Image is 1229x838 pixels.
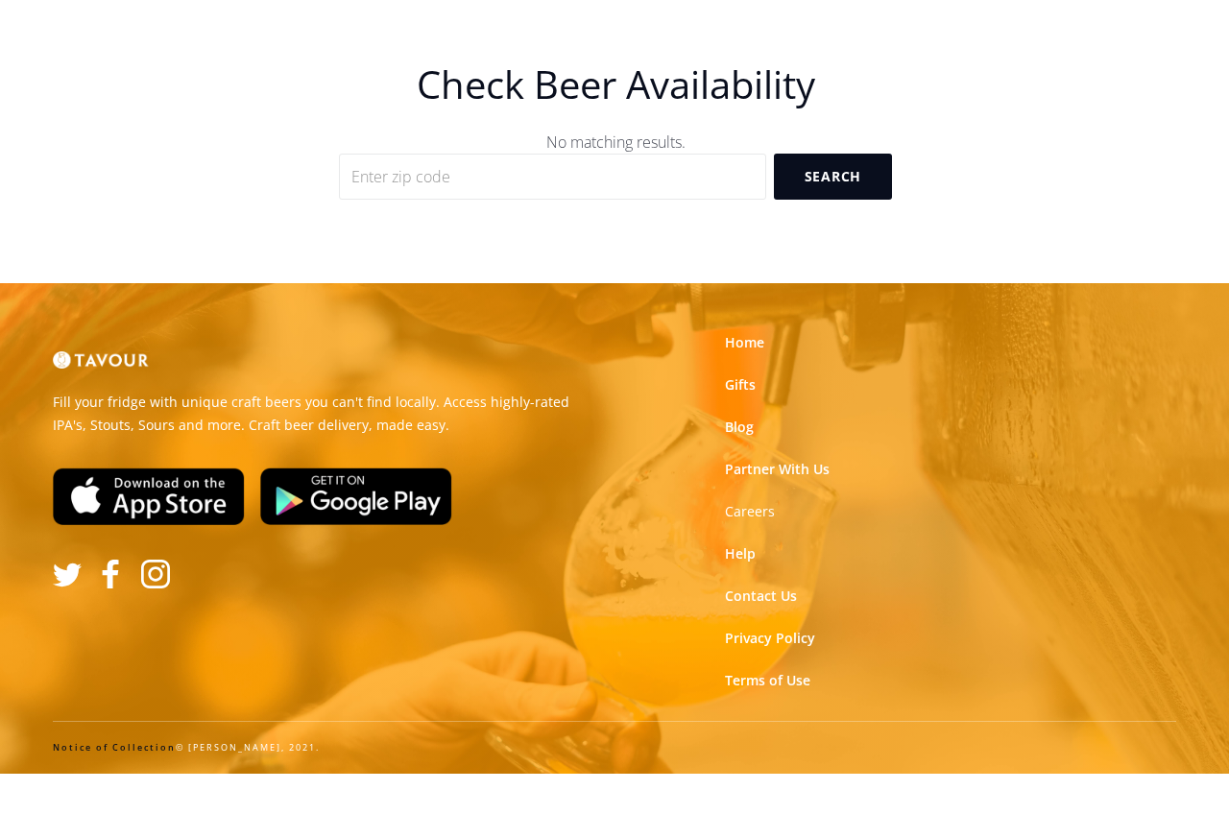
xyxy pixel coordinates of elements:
div: © [PERSON_NAME], 2021. [53,741,1176,754]
a: Contact Us [725,587,797,606]
a: Partner With Us [725,460,830,479]
a: Home [725,333,764,352]
a: Privacy Policy [725,629,815,648]
a: Help [725,544,756,563]
h1: Check Beer Availability [74,61,1157,108]
div: No matching results. [74,131,1157,154]
p: Fill your fridge with unique craft beers you can't find locally. Access highly-rated IPA's, Stout... [53,391,600,437]
a: Careers [725,502,775,521]
a: Notice of Collection [53,741,176,754]
a: Gifts [725,375,756,395]
a: Terms of Use [725,671,810,690]
a: Blog [725,418,754,437]
input: Enter zip code [339,154,766,200]
input: Search [774,154,892,200]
